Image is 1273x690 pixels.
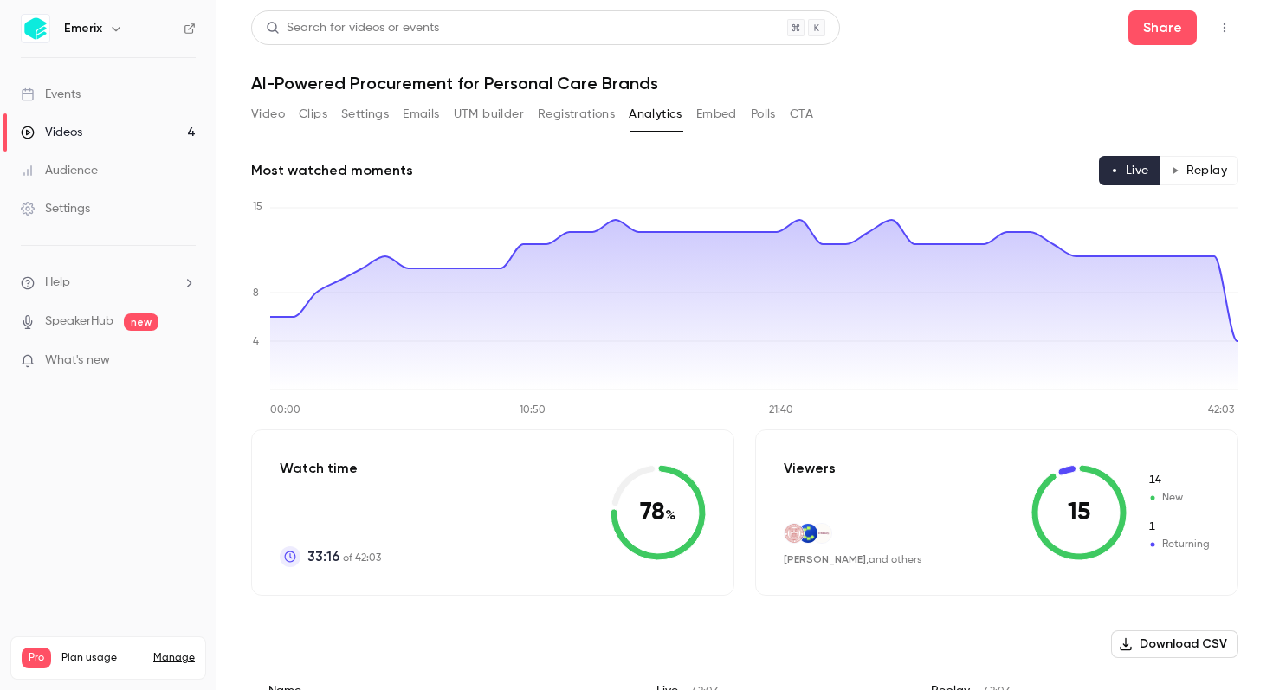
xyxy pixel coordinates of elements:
[538,100,615,128] button: Registrations
[784,553,866,565] span: [PERSON_NAME]
[307,546,381,567] p: of 42:03
[153,651,195,665] a: Manage
[812,524,831,543] img: rarebeauty.com
[21,162,98,179] div: Audience
[251,73,1238,94] h1: AI-Powered Procurement for Personal Care Brands
[869,555,922,565] a: and others
[784,552,922,567] div: ,
[266,19,439,37] div: Search for videos or events
[1208,405,1234,416] tspan: 42:03
[253,288,259,299] tspan: 8
[1099,156,1160,185] button: Live
[1147,490,1210,506] span: New
[124,313,158,331] span: new
[696,100,737,128] button: Embed
[253,337,259,347] tspan: 4
[253,202,262,212] tspan: 15
[21,274,196,292] li: help-dropdown-opener
[341,100,389,128] button: Settings
[769,405,793,416] tspan: 21:40
[785,524,804,543] img: cornell.edu
[784,458,836,479] p: Viewers
[1147,473,1210,488] span: New
[22,15,49,42] img: Emerix
[251,160,413,181] h2: Most watched moments
[251,100,285,128] button: Video
[751,100,776,128] button: Polls
[790,100,813,128] button: CTA
[629,100,682,128] button: Analytics
[403,100,439,128] button: Emails
[454,100,524,128] button: UTM builder
[21,86,81,103] div: Events
[21,124,82,141] div: Videos
[45,351,110,370] span: What's new
[61,651,143,665] span: Plan usage
[1147,519,1210,535] span: Returning
[64,20,102,37] h6: Emerix
[520,405,546,416] tspan: 10:50
[1211,14,1238,42] button: Top Bar Actions
[280,458,381,479] p: Watch time
[45,274,70,292] span: Help
[45,313,113,331] a: SpeakerHub
[307,546,339,567] span: 33:16
[299,100,327,128] button: Clips
[1111,630,1238,658] button: Download CSV
[21,200,90,217] div: Settings
[1147,537,1210,552] span: Returning
[1160,156,1238,185] button: Replay
[798,524,817,543] img: gocubic.io
[270,405,300,416] tspan: 00:00
[1128,10,1197,45] button: Share
[22,648,51,668] span: Pro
